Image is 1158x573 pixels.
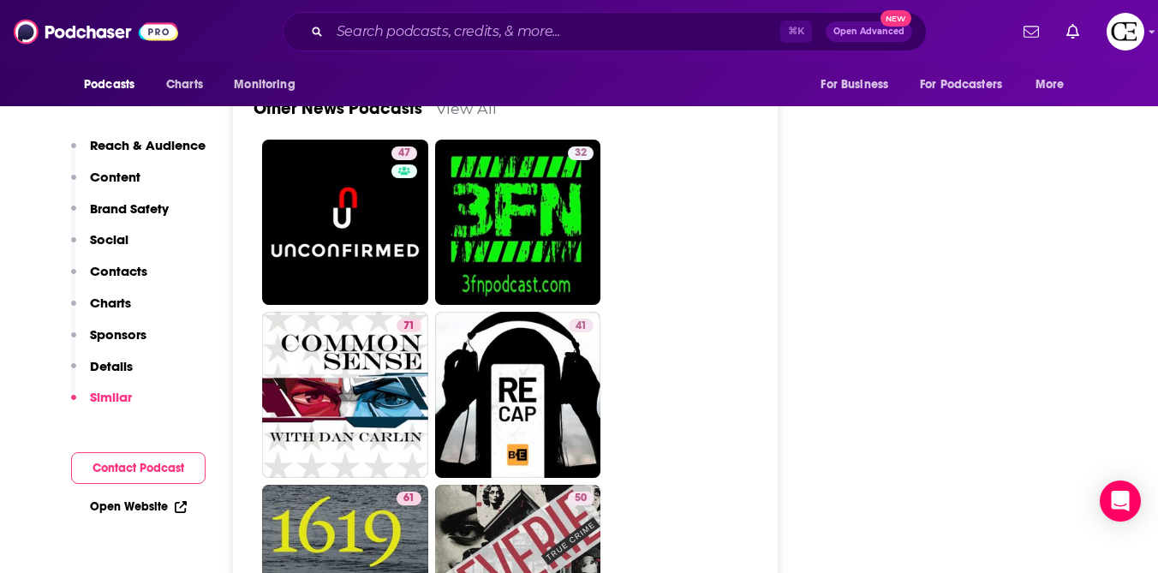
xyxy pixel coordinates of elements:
[1060,17,1086,46] a: Show notifications dropdown
[575,145,587,162] span: 32
[71,263,147,295] button: Contacts
[90,358,133,374] p: Details
[568,492,594,505] a: 50
[920,73,1002,97] span: For Podcasters
[71,326,146,358] button: Sponsors
[90,295,131,311] p: Charts
[90,200,169,217] p: Brand Safety
[568,146,594,160] a: 32
[403,318,415,335] span: 71
[90,263,147,279] p: Contacts
[1107,13,1144,51] img: User Profile
[1107,13,1144,51] span: Logged in as cozyearthaudio
[569,319,594,332] a: 41
[90,169,140,185] p: Content
[1036,73,1065,97] span: More
[262,312,428,478] a: 71
[826,21,912,42] button: Open AdvancedNew
[435,312,601,478] a: 41
[90,231,128,248] p: Social
[1107,13,1144,51] button: Show profile menu
[909,69,1027,101] button: open menu
[821,73,888,97] span: For Business
[435,140,601,306] a: 32
[576,318,587,335] span: 41
[398,145,410,162] span: 47
[155,69,213,101] a: Charts
[403,490,415,507] span: 61
[71,137,206,169] button: Reach & Audience
[84,73,134,97] span: Podcasts
[1100,480,1141,522] div: Open Intercom Messenger
[72,69,157,101] button: open menu
[254,98,422,119] a: Other News Podcasts
[575,490,587,507] span: 50
[391,146,417,160] a: 47
[71,389,132,421] button: Similar
[90,137,206,153] p: Reach & Audience
[71,452,206,484] button: Contact Podcast
[71,295,131,326] button: Charts
[780,21,812,43] span: ⌘ K
[262,140,428,306] a: 47
[222,69,317,101] button: open menu
[436,99,497,117] a: View All
[330,18,780,45] input: Search podcasts, credits, & more...
[71,231,128,263] button: Social
[283,12,927,51] div: Search podcasts, credits, & more...
[90,326,146,343] p: Sponsors
[71,200,169,232] button: Brand Safety
[1024,69,1086,101] button: open menu
[234,73,295,97] span: Monitoring
[397,492,421,505] a: 61
[833,27,904,36] span: Open Advanced
[71,358,133,390] button: Details
[90,389,132,405] p: Similar
[397,319,421,332] a: 71
[90,499,187,514] a: Open Website
[880,10,911,27] span: New
[71,169,140,200] button: Content
[166,73,203,97] span: Charts
[809,69,910,101] button: open menu
[1017,17,1046,46] a: Show notifications dropdown
[14,15,178,48] img: Podchaser - Follow, Share and Rate Podcasts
